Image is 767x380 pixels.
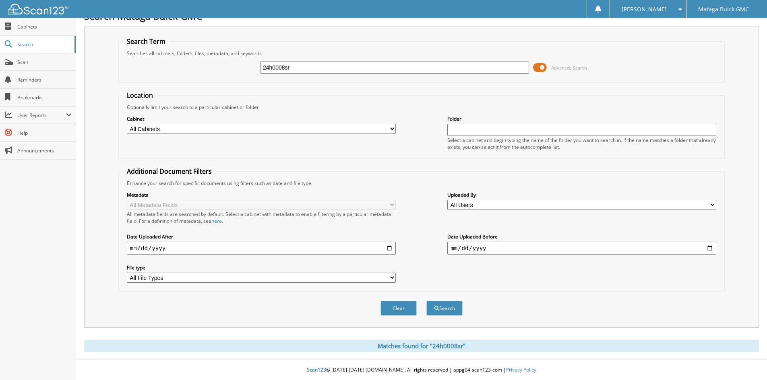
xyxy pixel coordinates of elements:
[551,65,587,71] span: Advanced Search
[17,59,72,66] span: Scan
[17,129,72,136] span: Help
[447,115,716,122] label: Folder
[8,4,68,14] img: scan123-logo-white.svg
[622,7,667,12] span: [PERSON_NAME]
[17,23,72,30] span: Cabinets
[506,366,536,373] a: Privacy Policy
[84,340,759,352] div: Matches found for "24h0008sr"
[380,301,417,316] button: Clear
[17,147,72,154] span: Announcements
[447,137,716,150] div: Select a cabinet and begin typing the name of the folder you want to search in. If the name match...
[127,264,396,271] label: File type
[307,366,326,373] span: Scan123
[127,191,396,198] label: Metadata
[127,233,396,240] label: Date Uploaded After
[123,180,720,187] div: Enhance your search for specific documents using filters such as date and file type.
[17,94,72,101] span: Bookmarks
[698,7,749,12] span: Mataga Buick GMC
[123,50,720,57] div: Searches all cabinets, folders, files, metadata, and keywords
[727,341,767,380] iframe: Chat Widget
[76,360,767,380] div: © [DATE]-[DATE] [DOMAIN_NAME]. All rights reserved | appg04-scan123-com |
[123,37,170,46] legend: Search Term
[17,41,70,48] span: Search
[211,218,222,224] a: here
[123,167,216,176] legend: Additional Document Filters
[447,191,716,198] label: Uploaded By
[17,76,72,83] span: Reminders
[123,104,720,111] div: Optionally limit your search to a particular cabinet or folder
[17,112,66,119] span: User Reports
[127,242,396,255] input: start
[127,211,396,224] div: All metadata fields are searched by default. Select a cabinet with metadata to enable filtering b...
[123,91,157,100] legend: Location
[426,301,463,316] button: Search
[127,115,396,122] label: Cabinet
[447,233,716,240] label: Date Uploaded Before
[447,242,716,255] input: end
